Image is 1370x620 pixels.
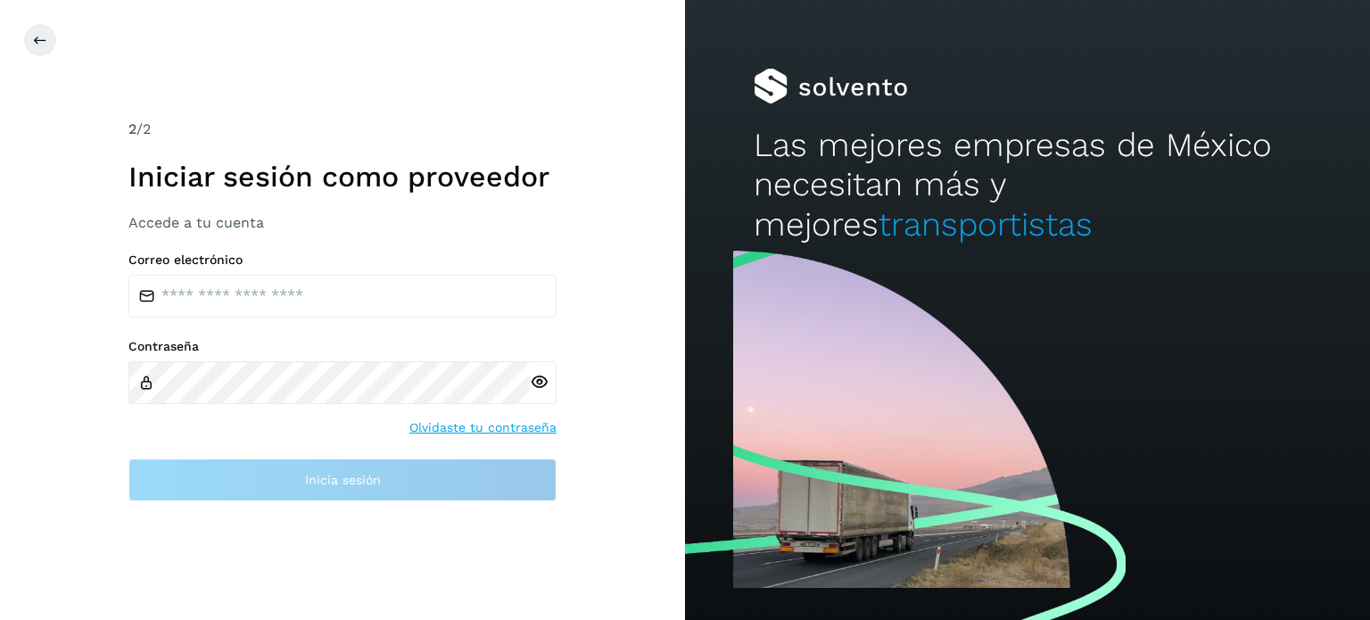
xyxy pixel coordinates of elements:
[305,474,381,486] span: Inicia sesión
[879,205,1093,244] span: transportistas
[754,126,1301,244] h2: Las mejores empresas de México necesitan más y mejores
[128,252,557,268] label: Correo electrónico
[128,214,557,231] h3: Accede a tu cuenta
[128,339,557,354] label: Contraseña
[128,119,557,140] div: /2
[128,459,557,501] button: Inicia sesión
[128,160,557,194] h1: Iniciar sesión como proveedor
[409,418,557,437] a: Olvidaste tu contraseña
[128,120,136,137] span: 2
